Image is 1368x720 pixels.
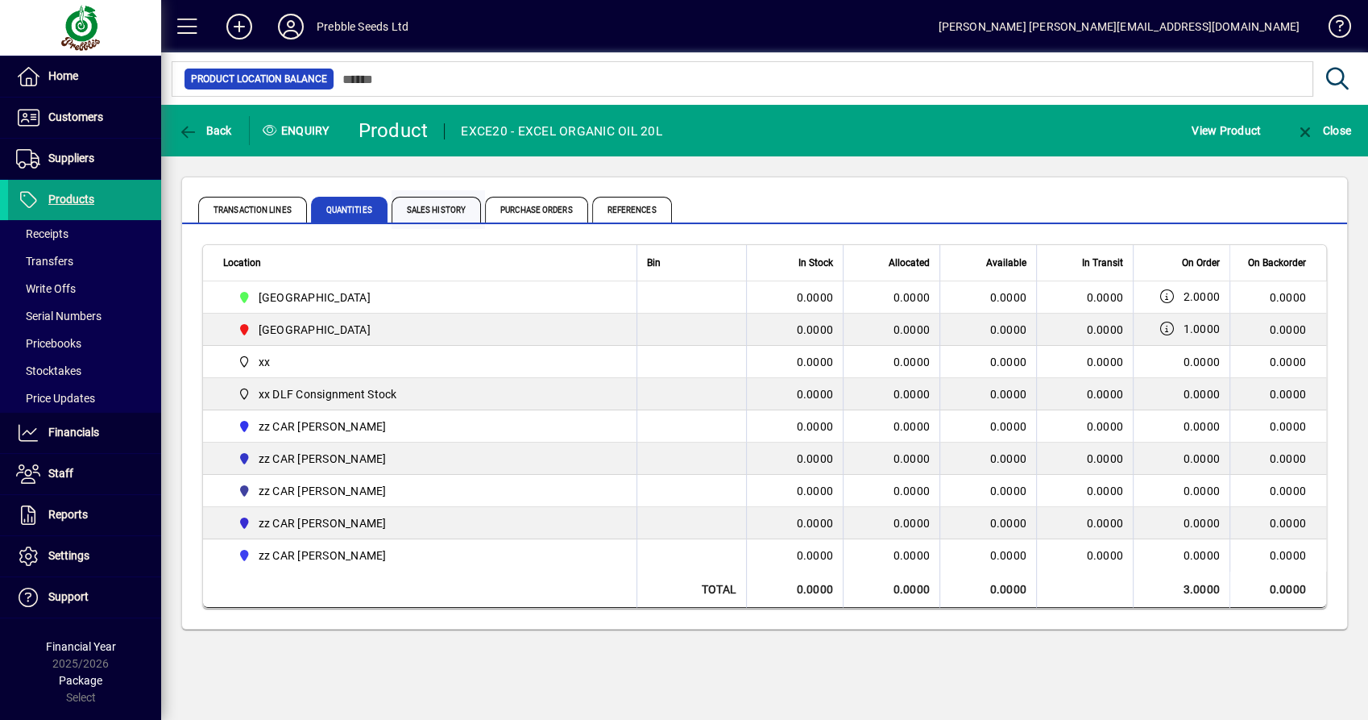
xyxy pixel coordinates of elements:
span: Suppliers [48,152,94,164]
td: 0.0000 [939,281,1036,314]
a: Support [8,577,161,618]
td: 0.0000 [1229,443,1326,475]
span: 1.0000 [1184,321,1221,337]
button: Add [213,12,265,41]
td: 0.0000 [843,572,939,608]
span: 0.0000 [1184,483,1221,499]
button: Back [174,116,236,145]
span: In Stock [798,254,833,272]
td: Total [636,572,746,608]
td: 0.0000 [939,572,1036,608]
span: 0.0000 [893,485,931,497]
span: 0.0000 [1087,485,1124,497]
a: Home [8,56,161,97]
span: Financials [48,426,99,439]
span: Quantities [311,197,388,223]
span: zz CAR [PERSON_NAME] [259,547,387,564]
td: 0.0000 [1229,507,1326,539]
td: 0.0000 [746,507,843,539]
td: 0.0000 [746,346,843,378]
td: 0.0000 [939,314,1036,346]
a: Price Updates [8,385,161,412]
span: Staff [48,467,73,480]
span: On Backorder [1248,254,1306,272]
span: Settings [48,549,89,562]
span: Support [48,590,89,603]
span: zz CAR [PERSON_NAME] [259,515,387,531]
span: Bin [647,254,661,272]
span: Pricebooks [16,337,81,350]
span: 0.0000 [1087,323,1124,336]
div: EXCE20 - EXCEL ORGANIC OIL 20L [461,119,662,144]
td: 0.0000 [746,314,843,346]
span: xx [231,352,619,372]
a: Suppliers [8,139,161,179]
div: [PERSON_NAME] [PERSON_NAME][EMAIL_ADDRESS][DOMAIN_NAME] [938,14,1300,40]
span: PALMERSTON NORTH [231,320,619,339]
span: zz CAR CRAIG G [231,481,619,501]
span: Sales History [392,197,481,223]
span: 0.0000 [1184,386,1221,402]
td: 0.0000 [939,507,1036,539]
span: 0.0000 [1184,515,1221,531]
span: zz CAR [PERSON_NAME] [259,418,387,435]
span: Products [48,193,94,206]
a: Customers [8,98,161,138]
a: Write Offs [8,275,161,302]
span: xx DLF Consignment Stock [231,385,619,404]
a: Settings [8,536,161,576]
td: 0.0000 [1229,281,1326,314]
td: 0.0000 [746,443,843,475]
span: Available [986,254,1026,272]
span: Write Offs [16,282,76,295]
td: 0.0000 [746,539,843,572]
span: Transfers [16,255,73,268]
div: Enquiry [250,118,346,144]
span: 0.0000 [1184,418,1221,435]
div: Product [359,118,429,144]
td: 0.0000 [746,410,843,443]
span: Price Updates [16,392,95,405]
span: Home [48,69,78,82]
td: 0.0000 [1229,346,1326,378]
a: Receipts [8,220,161,248]
span: zz CAR CARL [231,417,619,436]
span: Product Location Balance [191,71,327,87]
span: 0.0000 [893,549,931,562]
span: Customers [48,110,103,123]
span: 0.0000 [1184,451,1221,467]
td: 0.0000 [1229,475,1326,507]
button: Profile [265,12,317,41]
span: 0.0000 [893,323,931,336]
div: Prebble Seeds Ltd [317,14,408,40]
td: 0.0000 [1229,572,1326,608]
td: 0.0000 [939,443,1036,475]
span: xx [259,354,271,370]
app-page-header-button: Back [161,116,250,145]
td: 0.0000 [939,410,1036,443]
a: Financials [8,413,161,453]
span: Package [59,674,102,687]
td: 0.0000 [746,475,843,507]
span: 0.0000 [893,420,931,433]
span: On Order [1182,254,1220,272]
td: 3.0000 [1133,572,1229,608]
span: Serial Numbers [16,310,102,323]
a: Serial Numbers [8,302,161,330]
span: zz CAR [PERSON_NAME] [259,451,387,467]
span: Close [1295,124,1351,137]
span: zz CAR [PERSON_NAME] [259,483,387,499]
span: 0.0000 [893,388,931,401]
span: [GEOGRAPHIC_DATA] [259,322,371,338]
span: 0.0000 [1087,517,1124,530]
button: View Product [1188,116,1265,145]
span: Financial Year [46,640,116,653]
a: Knowledge Base [1316,3,1348,56]
span: View Product [1192,118,1261,144]
span: In Transit [1082,254,1123,272]
span: CHRISTCHURCH [231,288,619,307]
span: Transaction Lines [198,197,307,223]
span: 0.0000 [1184,547,1221,564]
span: Stocktakes [16,364,81,377]
app-page-header-button: Close enquiry [1278,116,1368,145]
